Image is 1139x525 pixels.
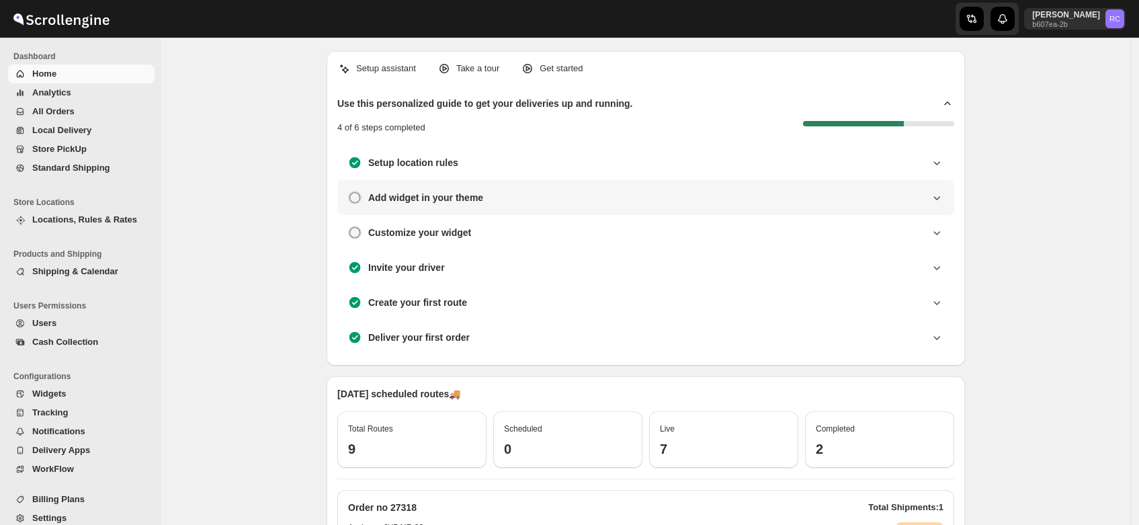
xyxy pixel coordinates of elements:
button: Delivery Apps [8,441,155,460]
button: Users [8,314,155,333]
span: Widgets [32,389,66,399]
h2: Order no 27318 [348,501,417,514]
p: b607ea-2b [1032,20,1100,28]
span: Standard Shipping [32,163,110,173]
span: Shipping & Calendar [32,266,118,276]
p: [PERSON_NAME] [1032,9,1100,20]
h3: Deliver your first order [368,331,470,344]
h3: 7 [660,441,788,457]
span: Live [660,424,675,434]
button: Tracking [8,403,155,422]
h3: Invite your driver [368,261,445,274]
text: RC [1109,15,1120,23]
span: Configurations [13,371,155,382]
span: Locations, Rules & Rates [32,214,137,225]
button: Notifications [8,422,155,441]
span: Tracking [32,407,68,417]
span: Users [32,318,56,328]
span: Total Routes [348,424,393,434]
span: Home [32,69,56,79]
h3: 2 [816,441,943,457]
p: Get started [540,62,583,75]
button: Home [8,65,155,83]
h3: Create your first route [368,296,467,309]
p: 4 of 6 steps completed [337,121,425,134]
button: Billing Plans [8,490,155,509]
h3: Add widget in your theme [368,191,483,204]
button: Analytics [8,83,155,102]
p: Take a tour [456,62,499,75]
h3: 0 [504,441,632,457]
span: Billing Plans [32,494,85,504]
span: Cash Collection [32,337,98,347]
button: User menu [1024,8,1126,30]
span: Rahul Chopra [1105,9,1124,28]
h3: 9 [348,441,476,457]
span: Store Locations [13,197,155,208]
p: Setup assistant [356,62,416,75]
span: WorkFlow [32,464,74,474]
h3: Customize your widget [368,226,471,239]
span: Store PickUp [32,144,87,154]
button: Locations, Rules & Rates [8,210,155,229]
span: Products and Shipping [13,249,155,259]
h2: Use this personalized guide to get your deliveries up and running. [337,97,633,110]
button: Widgets [8,385,155,403]
span: Settings [32,513,67,523]
span: Notifications [32,426,85,436]
button: All Orders [8,102,155,121]
h3: Setup location rules [368,156,458,169]
span: Scheduled [504,424,542,434]
p: [DATE] scheduled routes 🚚 [337,387,954,401]
span: All Orders [32,106,75,116]
img: ScrollEngine [11,2,112,36]
button: WorkFlow [8,460,155,479]
span: Users Permissions [13,300,155,311]
span: Completed [816,424,855,434]
span: Dashboard [13,51,155,62]
button: Cash Collection [8,333,155,352]
span: Local Delivery [32,125,91,135]
span: Analytics [32,87,71,97]
p: Total Shipments: 1 [868,501,943,514]
span: Delivery Apps [32,445,90,455]
button: Shipping & Calendar [8,262,155,281]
